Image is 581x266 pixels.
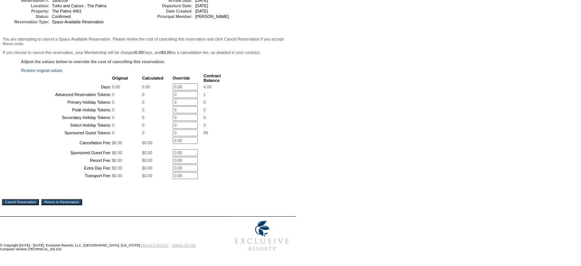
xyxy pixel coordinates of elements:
span: 0.00 [142,85,150,89]
span: Turks and Caicos - The Palms [52,3,107,8]
td: Advanced Reservation Tokens: [22,91,111,98]
span: 0 [112,108,114,112]
span: 0 [112,123,114,127]
span: $0.00 [142,158,152,163]
p: You are attempting to cancel a Space Available Reservation. Please review the cost of cancelling ... [3,37,293,46]
a: PRIVACY POLICY [141,243,169,247]
span: 99 [204,131,208,135]
a: Restore original values [21,68,62,73]
td: Status: [3,14,49,19]
span: 0 [142,131,144,135]
span: [DATE] [195,3,208,8]
td: Reservation Type: [3,20,49,24]
td: Select Holiday Tokens: [22,122,111,129]
span: 0 [142,108,144,112]
td: Location: [3,3,49,8]
b: Adjust the values below to override the cost of cancelling this reservation. [21,59,165,64]
td: Sponsored Guest Tokens: [22,129,111,136]
td: Peak Holiday Tokens: [22,106,111,113]
span: $0.00 [142,150,152,155]
td: Days: [22,83,111,90]
b: $0.00 [161,50,172,55]
td: Extra Day Fee: [22,165,111,171]
span: 0 [204,100,206,104]
span: $0.00 [112,173,122,178]
span: 0 [112,115,114,120]
a: TERMS OF USE [172,243,196,247]
td: Transport Fee: [22,172,111,179]
span: Space Available Reservation [52,20,104,24]
td: Secondary Holiday Tokens: [22,114,111,121]
td: Primary Holiday Tokens: [22,99,111,106]
td: Cancellation Fee: [22,137,111,149]
span: 0 [142,115,144,120]
input: Return to Reservation [41,199,82,205]
span: $0.00 [112,140,122,145]
span: The Palms 4401 [52,9,82,13]
span: 0 [112,92,114,97]
span: $0.00 [142,166,152,170]
span: $0.00 [112,158,122,163]
span: 0 [112,100,114,104]
td: Sponsored Guest Fee: [22,149,111,156]
img: Exclusive Resorts [228,217,296,255]
span: 0 [204,115,206,120]
b: Calculated [142,76,163,80]
span: [DATE] [195,9,208,13]
span: [PERSON_NAME] [195,14,229,19]
p: If you choose to cancel this reservation, your Membership will be charged Days, and as a cancella... [3,50,293,55]
span: 0 [142,123,144,127]
b: Override [173,76,190,80]
span: $0.00 [112,166,122,170]
span: $0.00 [112,150,122,155]
span: 0 [112,131,114,135]
span: 0 [142,100,144,104]
span: 0 [204,108,206,112]
input: Cancel Reservation [2,199,39,205]
span: $0.00 [142,140,152,145]
span: 0 [204,123,206,127]
td: Date Created: [147,9,193,13]
td: Principal Member: [147,14,193,19]
b: Contract Balance [204,73,221,83]
span: 0.00 [112,85,120,89]
b: 0.00 [135,50,143,55]
b: Original [112,76,128,80]
span: $0.00 [142,173,152,178]
td: Property: [3,9,49,13]
span: 4.00 [204,85,212,89]
td: Departure Date: [147,3,193,8]
span: Confirmed [52,14,71,19]
td: Resort Fee: [22,157,111,164]
span: 1 [204,92,206,97]
span: 0 [142,92,144,97]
